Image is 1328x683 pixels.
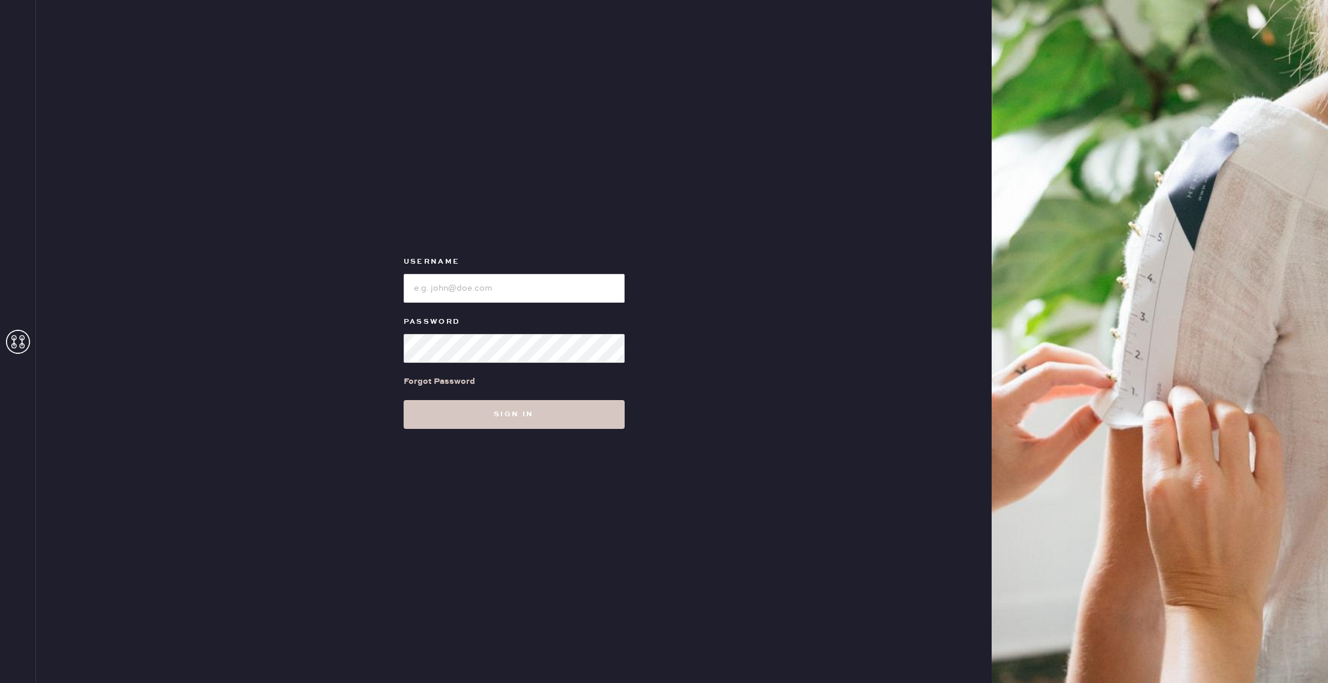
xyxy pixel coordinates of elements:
[404,255,625,269] label: Username
[404,274,625,303] input: e.g. john@doe.com
[404,363,475,400] a: Forgot Password
[404,315,625,329] label: Password
[404,375,475,388] div: Forgot Password
[404,400,625,429] button: Sign in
